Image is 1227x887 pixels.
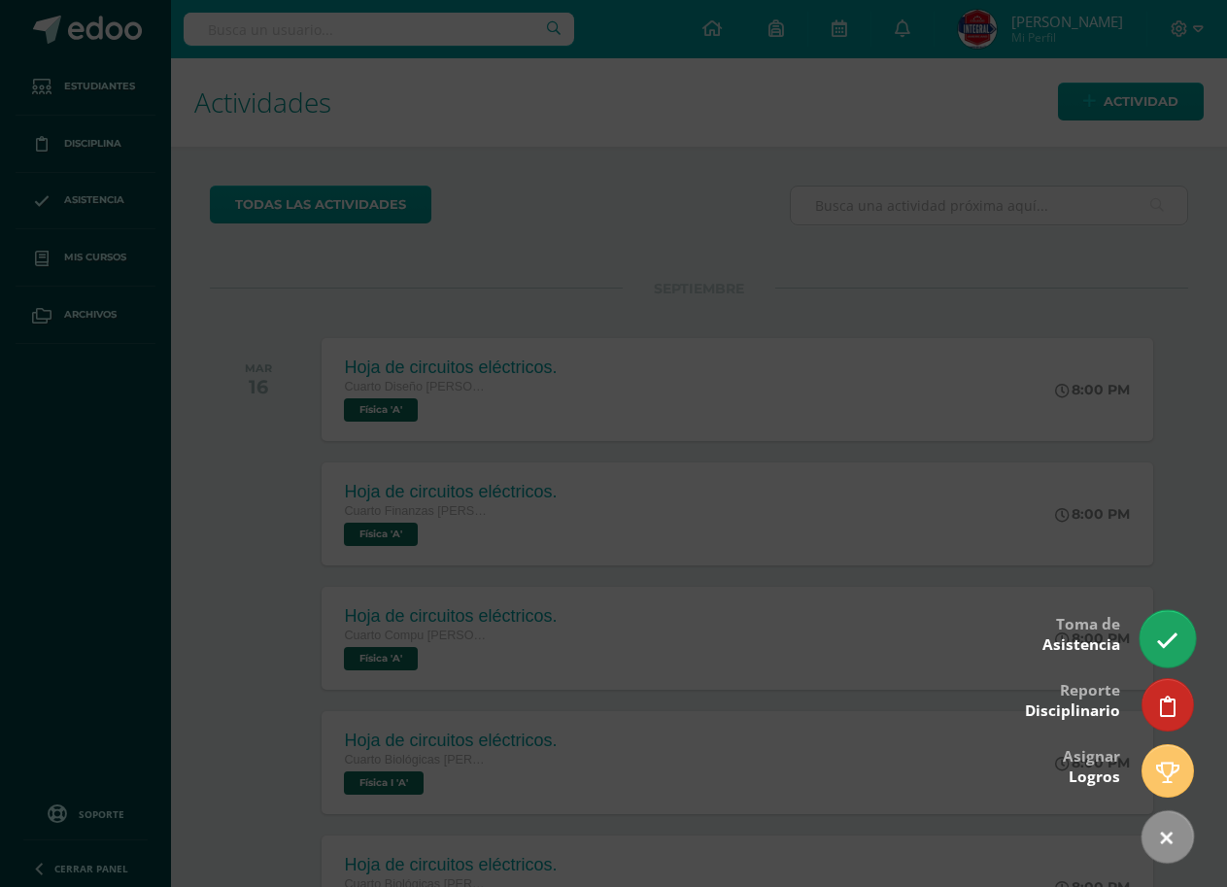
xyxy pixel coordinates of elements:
span: Disciplinario [1025,700,1120,721]
span: Logros [1069,767,1120,787]
div: Reporte [1025,667,1120,731]
div: Asignar [1063,733,1120,797]
div: Toma de [1042,601,1120,665]
span: Asistencia [1042,634,1120,655]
